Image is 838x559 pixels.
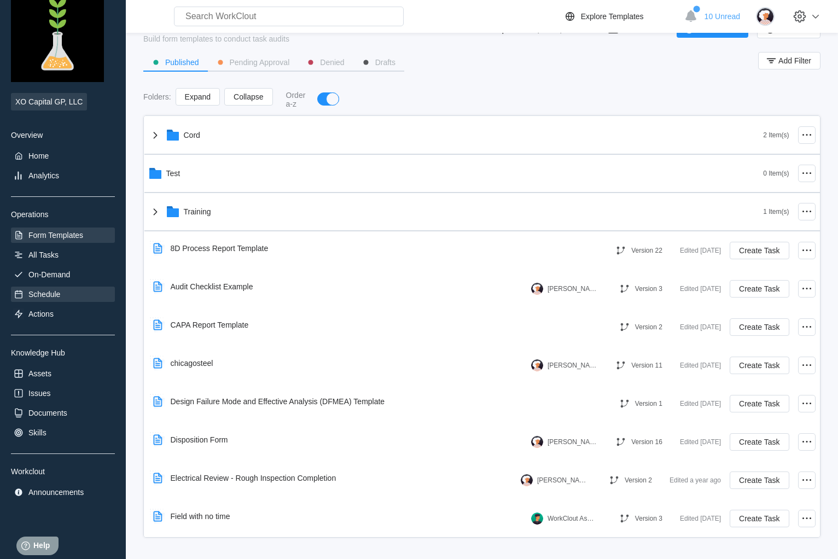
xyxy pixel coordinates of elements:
div: Published [165,59,199,66]
button: Create Task [730,280,789,298]
span: Create Form [696,26,740,33]
img: user-4.png [521,474,533,486]
div: Cord [184,131,200,139]
a: Analytics [11,168,115,183]
img: user-4.png [531,283,543,295]
button: Create Task [730,433,789,451]
div: Design Failure Mode and Effective Analysis (DFMEA) Template [171,397,385,406]
a: Home [11,148,115,164]
span: Create Task [739,323,779,331]
div: Order a-z [286,91,307,108]
button: Expand [176,88,220,106]
div: 8D Process Report Template [171,244,269,253]
button: Denied [298,54,353,71]
span: New Draft [777,26,811,33]
div: Version 3 [635,515,662,522]
a: Assets [11,366,115,381]
button: Create Task [730,357,789,374]
div: Overview [11,131,115,139]
div: Knowledge Hub [11,348,115,357]
span: Upload PDF, Word, or Excel [497,26,592,33]
div: 2 Item(s) [763,131,789,139]
a: Documents [11,405,115,421]
div: Analytics [28,171,59,180]
div: Version 2 [635,323,662,331]
div: Denied [320,59,344,66]
div: Operations [11,210,115,219]
div: CAPA Report Template [171,321,249,329]
div: Edited [DATE] [680,321,721,334]
a: Explore Templates [563,10,679,23]
div: Version 3 [635,285,662,293]
span: 10 Unread [705,12,740,21]
div: Edited [DATE] [680,244,721,257]
div: Field with no time [171,512,230,521]
img: user-4.png [756,7,775,26]
img: user.png [531,513,543,525]
div: Actions [28,310,54,318]
button: Drafts [353,54,404,71]
span: Create Task [739,400,779,407]
button: Collapse [224,88,272,106]
div: Folders : [143,92,171,101]
span: New Folder [620,26,660,33]
div: 0 Item(s) [763,170,789,177]
a: All Tasks [11,247,115,263]
button: Create Task [730,510,789,527]
span: Add Filter [778,57,811,65]
span: Create Task [739,476,779,484]
div: Assets [28,369,51,378]
div: Disposition Form [171,435,228,444]
a: Issues [11,386,115,401]
span: XO Capital GP, LLC [11,93,87,110]
div: [PERSON_NAME] [548,285,597,293]
a: Skills [11,425,115,440]
div: Version 22 [631,247,662,254]
button: Create Task [730,318,789,336]
span: Expand [185,93,211,101]
button: Add Filter [758,52,820,69]
div: [PERSON_NAME] [548,438,597,446]
button: Pending Approval [208,54,299,71]
button: Create Task [730,395,789,412]
div: Drafts [375,59,395,66]
div: Version 1 [635,400,662,407]
div: On-Demand [28,270,70,279]
div: Electrical Review - Rough Inspection Completion [171,474,336,482]
a: On-Demand [11,267,115,282]
span: Create Task [739,285,779,293]
img: user-4.png [531,359,543,371]
div: Documents [28,409,67,417]
div: Form Templates [28,231,83,240]
div: All Tasks [28,251,59,259]
div: Pending Approval [230,59,290,66]
div: Version 2 [625,476,652,484]
a: Announcements [11,485,115,500]
a: Schedule [11,287,115,302]
div: [PERSON_NAME] [537,476,586,484]
div: Announcements [28,488,84,497]
a: Form Templates [11,228,115,243]
div: Training [184,207,211,216]
span: Create Task [739,362,779,369]
div: Workclout [11,467,115,476]
input: Search WorkClout [174,7,404,26]
span: Create Task [739,438,779,446]
button: Create Task [730,471,789,489]
span: Collapse [234,93,263,101]
div: Audit Checklist Example [171,282,253,291]
div: Explore Templates [581,12,644,21]
div: Skills [28,428,46,437]
img: user-4.png [531,436,543,448]
div: Version 11 [631,362,662,369]
div: Schedule [28,290,60,299]
a: Actions [11,306,115,322]
span: Create Task [739,515,779,522]
div: Edited [DATE] [680,359,721,372]
div: Edited [DATE] [680,282,721,295]
div: Build form templates to conduct task audits [143,34,289,43]
div: chicagosteel [171,359,213,368]
div: 1 Item(s) [763,208,789,216]
div: Home [28,152,49,160]
div: Issues [28,389,50,398]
